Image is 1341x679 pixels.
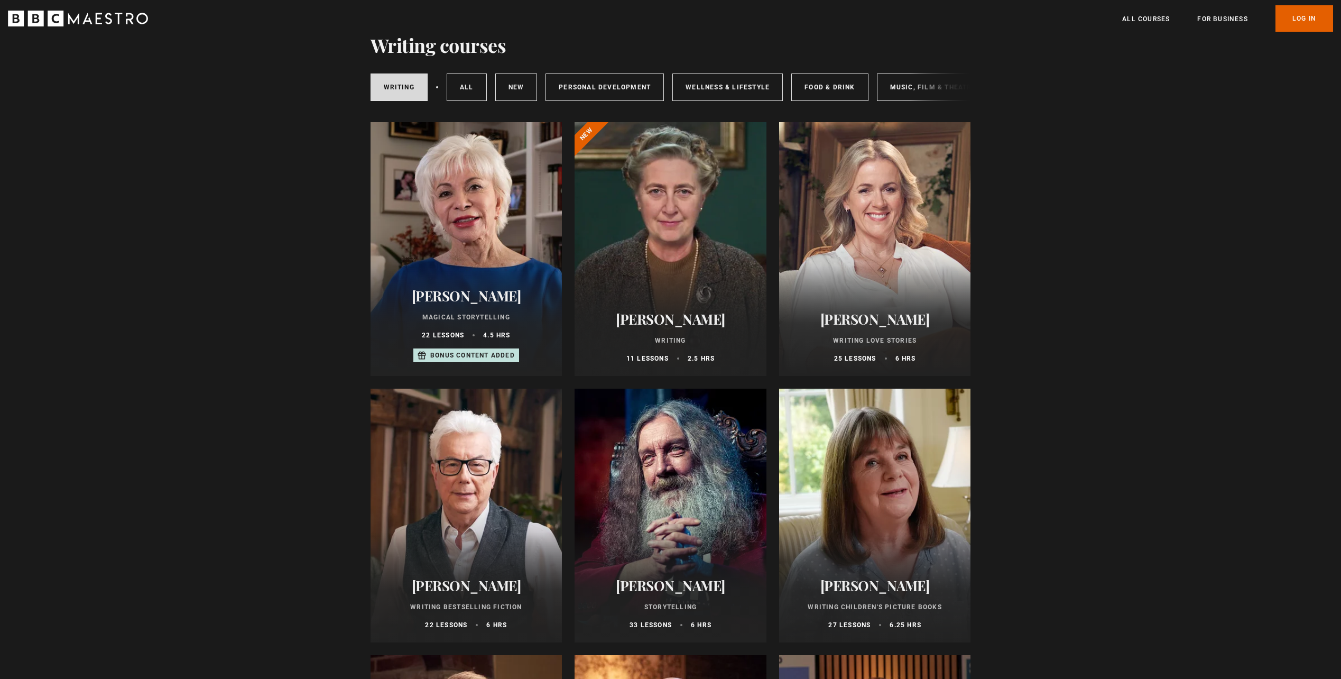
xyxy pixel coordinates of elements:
[1275,5,1333,32] a: Log In
[430,351,515,360] p: Bonus content added
[383,602,550,612] p: Writing Bestselling Fiction
[1197,14,1247,24] a: For business
[422,331,464,340] p: 22 lessons
[371,74,428,101] a: Writing
[371,122,562,376] a: [PERSON_NAME] Magical Storytelling 22 lessons 4.5 hrs Bonus content added
[779,122,971,376] a: [PERSON_NAME] Writing Love Stories 25 lessons 6 hrs
[545,74,664,101] a: Personal Development
[792,336,958,345] p: Writing Love Stories
[495,74,538,101] a: New
[575,122,766,376] a: [PERSON_NAME] Writing 11 lessons 2.5 hrs New
[383,577,550,594] h2: [PERSON_NAME]
[371,34,506,56] h1: Writing courses
[8,11,148,26] svg: BBC Maestro
[791,74,868,101] a: Food & Drink
[672,74,783,101] a: Wellness & Lifestyle
[792,577,958,594] h2: [PERSON_NAME]
[383,288,550,304] h2: [PERSON_NAME]
[779,389,971,643] a: [PERSON_NAME] Writing Children's Picture Books 27 lessons 6.25 hrs
[447,74,487,101] a: All
[587,336,754,345] p: Writing
[691,620,711,630] p: 6 hrs
[383,313,550,322] p: Magical Storytelling
[371,389,562,643] a: [PERSON_NAME] Writing Bestselling Fiction 22 lessons 6 hrs
[486,620,507,630] p: 6 hrs
[1122,5,1333,32] nav: Primary
[587,311,754,327] h2: [PERSON_NAME]
[792,602,958,612] p: Writing Children's Picture Books
[483,331,510,340] p: 4.5 hrs
[626,354,669,363] p: 11 lessons
[877,74,989,101] a: Music, Film & Theatre
[792,311,958,327] h2: [PERSON_NAME]
[587,577,754,594] h2: [PERSON_NAME]
[587,602,754,612] p: Storytelling
[834,354,876,363] p: 25 lessons
[425,620,467,630] p: 22 lessons
[828,620,871,630] p: 27 lessons
[688,354,715,363] p: 2.5 hrs
[575,389,766,643] a: [PERSON_NAME] Storytelling 33 lessons 6 hrs
[890,620,921,630] p: 6.25 hrs
[1122,14,1170,24] a: All Courses
[630,620,672,630] p: 33 lessons
[895,354,916,363] p: 6 hrs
